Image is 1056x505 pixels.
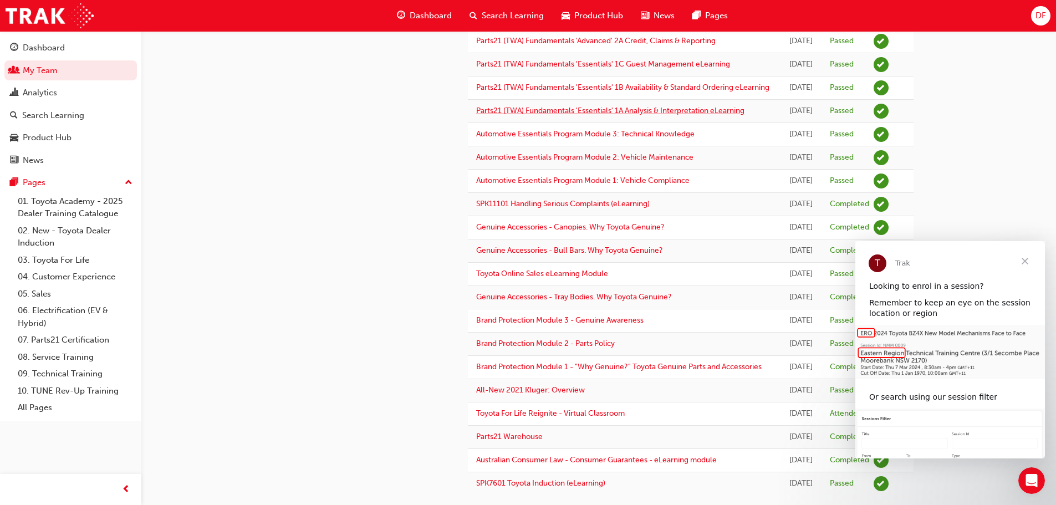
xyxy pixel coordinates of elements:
a: Automotive Essentials Program Module 3: Technical Knowledge [476,129,695,139]
div: Tue Feb 25 2025 15:36:41 GMT+0800 (Australian Western Standard Time) [789,291,813,304]
span: search-icon [10,111,18,121]
div: Wed Feb 26 2025 11:14:09 GMT+0800 (Australian Western Standard Time) [789,128,813,141]
span: guage-icon [397,9,405,23]
span: learningRecordVerb_PASS-icon [874,476,889,491]
span: Search Learning [482,9,544,22]
button: Pages [4,172,137,193]
div: Completed [830,199,869,210]
div: Tue Feb 25 2025 17:24:11 GMT+0800 (Australian Western Standard Time) [789,198,813,211]
span: pages-icon [692,9,701,23]
a: 06. Electrification (EV & Hybrid) [13,302,137,331]
div: Thu Mar 07 2024 12:16:53 GMT+0800 (Australian Western Standard Time) [789,431,813,443]
a: All Pages [13,399,137,416]
div: Search Learning [22,109,84,122]
a: 10. TUNE Rev-Up Training [13,382,137,400]
span: DF [1035,9,1046,22]
span: car-icon [10,133,18,143]
span: learningRecordVerb_PASS-icon [874,34,889,49]
span: people-icon [10,66,18,76]
span: Product Hub [574,9,623,22]
span: Dashboard [410,9,452,22]
span: learningRecordVerb_COMPLETE-icon [874,197,889,212]
div: Attended [830,409,862,419]
div: Completed [830,222,869,233]
button: DF [1031,6,1050,25]
a: Toyota For Life Reignite - Virtual Classroom [476,409,625,418]
iframe: Intercom live chat message [855,241,1045,458]
div: Tue Feb 25 2025 17:06:09 GMT+0800 (Australian Western Standard Time) [789,244,813,257]
div: Tue Feb 25 2025 17:15:26 GMT+0800 (Australian Western Standard Time) [789,221,813,234]
a: 03. Toyota For Life [13,252,137,269]
div: Passed [830,176,854,186]
div: Analytics [23,86,57,99]
span: learningRecordVerb_PASS-icon [874,174,889,188]
span: pages-icon [10,178,18,188]
a: Automotive Essentials Program Module 2: Vehicle Maintenance [476,152,693,162]
span: News [654,9,675,22]
div: Wed Feb 26 2025 15:14:22 GMT+0800 (Australian Western Standard Time) [789,58,813,71]
div: Wed Feb 26 2025 10:49:10 GMT+0800 (Australian Western Standard Time) [789,151,813,164]
div: Passed [830,152,854,163]
div: Passed [830,269,854,279]
button: DashboardMy TeamAnalyticsSearch LearningProduct HubNews [4,35,137,172]
div: Completed [830,246,869,256]
a: 04. Customer Experience [13,268,137,285]
div: Passed [830,385,854,396]
span: learningRecordVerb_PASS-icon [874,127,889,142]
a: news-iconNews [632,4,683,27]
div: Wed May 22 2024 11:00:00 GMT+0800 (Australian Western Standard Time) [789,407,813,420]
span: guage-icon [10,43,18,53]
a: 01. Toyota Academy - 2025 Dealer Training Catalogue [13,193,137,222]
div: Mon Sep 16 2024 14:01:22 GMT+0800 (Australian Western Standard Time) [789,384,813,397]
div: Completed [830,432,869,442]
img: Trak [6,3,94,28]
a: Analytics [4,83,137,103]
div: News [23,154,44,167]
div: Passed [830,36,854,47]
a: 05. Sales [13,285,137,303]
a: 09. Technical Training [13,365,137,382]
a: Parts21 (TWA) Fundamentals 'Essentials' 1A Analysis & Interpretation eLearning [476,106,744,115]
div: Mon Nov 25 2024 08:18:57 GMT+0800 (Australian Western Standard Time) [789,338,813,350]
span: news-icon [10,156,18,166]
div: Passed [830,83,854,93]
a: Automotive Essentials Program Module 1: Vehicle Compliance [476,176,690,185]
a: pages-iconPages [683,4,737,27]
span: up-icon [125,176,132,190]
span: learningRecordVerb_COMPLETE-icon [874,453,889,468]
a: All-New 2021 Kluger: Overview [476,385,585,395]
div: Wed Mar 06 2024 15:01:04 GMT+0800 (Australian Western Standard Time) [789,454,813,467]
span: learningRecordVerb_PASS-icon [874,80,889,95]
span: learningRecordVerb_COMPLETE-icon [874,220,889,235]
div: Product Hub [23,131,72,144]
span: chart-icon [10,88,18,98]
div: Passed [830,59,854,70]
div: Wed Feb 26 2025 09:14:17 GMT+0800 (Australian Western Standard Time) [789,175,813,187]
div: Dashboard [23,42,65,54]
a: Parts21 (TWA) Fundamentals 'Essentials' 1C Guest Management eLearning [476,59,730,69]
div: Pages [23,176,45,189]
a: car-iconProduct Hub [553,4,632,27]
span: Pages [705,9,728,22]
span: learningRecordVerb_PASS-icon [874,57,889,72]
a: Brand Protection Module 3 - Genuine Awareness [476,315,644,325]
a: Parts21 (TWA) Fundamentals 'Essentials' 1B Availability & Standard Ordering eLearning [476,83,769,92]
a: Genuine Accessories - Bull Bars. Why Toyota Genuine? [476,246,663,255]
a: Toyota Online Sales eLearning Module [476,269,608,278]
a: Search Learning [4,105,137,126]
div: Passed [830,478,854,489]
a: Parts21 (TWA) Fundamentals 'Advanced' 2A Credit, Claims & Reporting [476,36,716,45]
iframe: Intercom live chat [1018,467,1045,494]
div: Passed [830,106,854,116]
div: Passed [830,129,854,140]
span: prev-icon [122,483,130,497]
a: SPK7601 Toyota Induction (eLearning) [476,478,605,488]
a: News [4,150,137,171]
a: Parts21 Warehouse [476,432,543,441]
a: Australian Consumer Law - Consumer Guarantees - eLearning module [476,455,717,465]
div: Mon Nov 25 2024 14:11:36 GMT+0800 (Australian Western Standard Time) [789,314,813,327]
